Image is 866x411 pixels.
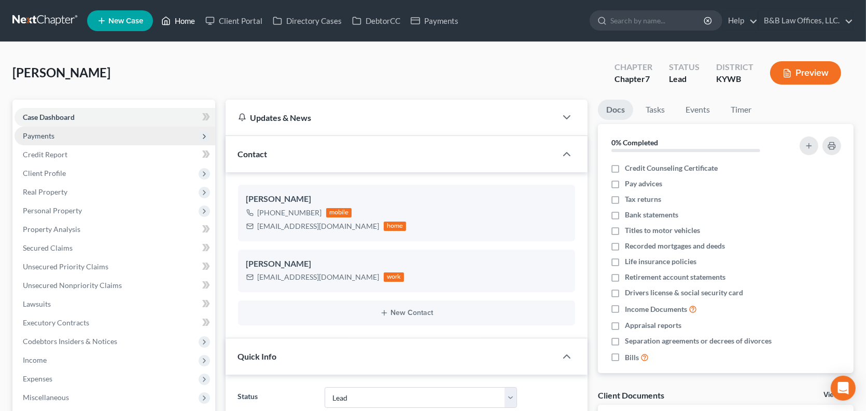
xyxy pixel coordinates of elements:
[238,351,277,361] span: Quick Info
[258,208,322,218] div: [PHONE_NUMBER]
[723,11,758,30] a: Help
[238,149,268,159] span: Contact
[15,239,215,257] a: Secured Claims
[23,355,47,364] span: Income
[406,11,464,30] a: Payments
[233,387,320,408] label: Status
[238,112,544,123] div: Updates & News
[637,100,673,120] a: Tasks
[15,276,215,295] a: Unsecured Nonpriority Claims
[625,320,681,331] span: Appraisal reports
[23,337,117,346] span: Codebtors Insiders & Notices
[12,65,110,80] span: [PERSON_NAME]
[823,391,849,399] a: View All
[23,374,52,383] span: Expenses
[15,108,215,127] a: Case Dashboard
[347,11,406,30] a: DebtorCC
[645,74,650,84] span: 7
[625,272,725,282] span: Retirement account statements
[625,194,661,204] span: Tax returns
[156,11,200,30] a: Home
[108,17,143,25] span: New Case
[23,206,82,215] span: Personal Property
[15,313,215,332] a: Executory Contracts
[384,222,407,231] div: home
[625,287,743,298] span: Drivers license & social security card
[759,11,853,30] a: B&B Law Offices, LLC.
[677,100,718,120] a: Events
[246,258,567,270] div: [PERSON_NAME]
[200,11,268,30] a: Client Portal
[614,61,652,73] div: Chapter
[23,243,73,252] span: Secured Claims
[716,73,753,85] div: KYWB
[625,256,696,267] span: Life insurance policies
[831,376,856,401] div: Open Intercom Messenger
[625,179,662,189] span: Pay advices
[23,187,67,196] span: Real Property
[15,145,215,164] a: Credit Report
[23,393,69,402] span: Miscellaneous
[384,272,404,282] div: work
[258,221,380,231] div: [EMAIL_ADDRESS][DOMAIN_NAME]
[23,225,80,234] span: Property Analysis
[23,150,67,159] span: Credit Report
[625,336,772,346] span: Separation agreements or decrees of divorces
[722,100,760,120] a: Timer
[23,169,66,177] span: Client Profile
[625,241,725,251] span: Recorded mortgages and deeds
[770,61,841,85] button: Preview
[15,295,215,313] a: Lawsuits
[625,163,718,173] span: Credit Counseling Certificate
[246,193,567,205] div: [PERSON_NAME]
[246,309,567,317] button: New Contact
[15,257,215,276] a: Unsecured Priority Claims
[625,352,639,363] span: Bills
[23,262,108,271] span: Unsecured Priority Claims
[669,61,700,73] div: Status
[716,61,753,73] div: District
[23,131,54,140] span: Payments
[23,113,75,121] span: Case Dashboard
[625,304,687,314] span: Income Documents
[625,225,700,236] span: Titles to motor vehicles
[15,220,215,239] a: Property Analysis
[598,100,633,120] a: Docs
[326,208,352,217] div: mobile
[598,390,664,401] div: Client Documents
[258,272,380,282] div: [EMAIL_ADDRESS][DOMAIN_NAME]
[611,138,658,147] strong: 0% Completed
[23,318,89,327] span: Executory Contracts
[614,73,652,85] div: Chapter
[625,210,678,220] span: Bank statements
[23,281,122,290] span: Unsecured Nonpriority Claims
[610,11,705,30] input: Search by name...
[23,299,51,308] span: Lawsuits
[268,11,347,30] a: Directory Cases
[669,73,700,85] div: Lead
